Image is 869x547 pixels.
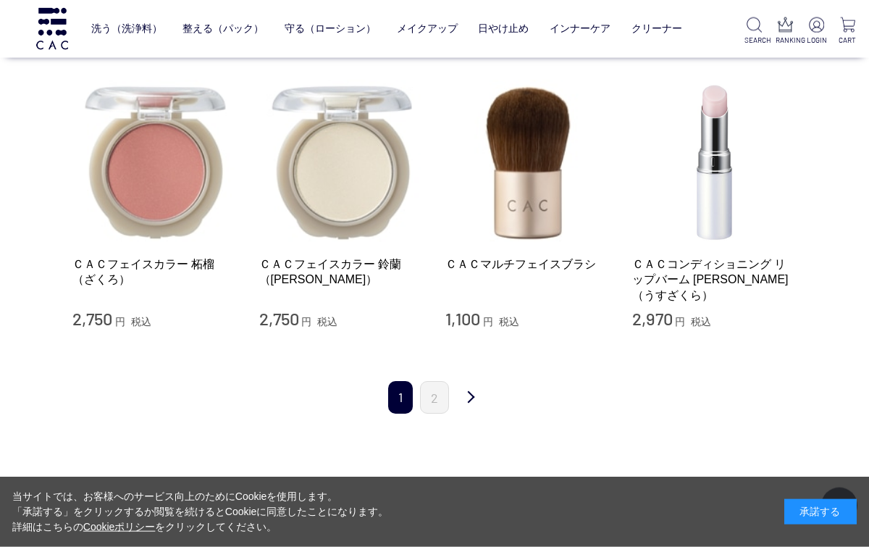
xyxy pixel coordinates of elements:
[72,80,238,245] img: ＣＡＣフェイスカラー 柘榴（ざくろ）
[83,521,156,533] a: Cookieポリシー
[744,17,764,46] a: SEARCH
[807,17,826,46] a: LOGIN
[182,12,264,46] a: 整える（パック）
[34,8,70,49] img: logo
[807,35,826,46] p: LOGIN
[259,308,299,329] span: 2,750
[744,35,764,46] p: SEARCH
[478,12,529,46] a: 日やけ止め
[397,12,458,46] a: メイクアップ
[72,256,238,288] a: ＣＡＣフェイスカラー 柘榴（ざくろ）
[838,35,857,46] p: CART
[483,316,493,327] span: 円
[675,316,685,327] span: 円
[259,80,424,245] img: ＣＡＣフェイスカラー 鈴蘭（すずらん）
[91,12,162,46] a: 洗う（洗浄料）
[388,381,413,414] span: 1
[632,256,797,303] a: ＣＡＣコンディショニング リップバーム [PERSON_NAME]（うすざくら）
[445,80,610,245] img: ＣＡＣマルチフェイスブラシ
[115,316,125,327] span: 円
[285,12,376,46] a: 守る（ローション）
[420,381,449,414] a: 2
[550,12,610,46] a: インナーケア
[456,381,485,415] a: 次
[131,316,151,327] span: 税込
[499,316,519,327] span: 税込
[691,316,711,327] span: 税込
[259,256,424,288] a: ＣＡＣフェイスカラー 鈴蘭（[PERSON_NAME]）
[632,80,797,245] img: ＣＡＣコンディショニング リップバーム 薄桜（うすざくら）
[317,316,337,327] span: 税込
[776,17,795,46] a: RANKING
[632,308,673,329] span: 2,970
[72,308,112,329] span: 2,750
[631,12,682,46] a: クリーナー
[838,17,857,46] a: CART
[445,256,610,272] a: ＣＡＣマルチフェイスブラシ
[445,308,480,329] span: 1,100
[784,499,857,525] div: 承諾する
[301,316,311,327] span: 円
[12,489,389,535] div: 当サイトでは、お客様へのサービス向上のためにCookieを使用します。 「承諾する」をクリックするか閲覧を続けるとCookieに同意したことになります。 詳細はこちらの をクリックしてください。
[776,35,795,46] p: RANKING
